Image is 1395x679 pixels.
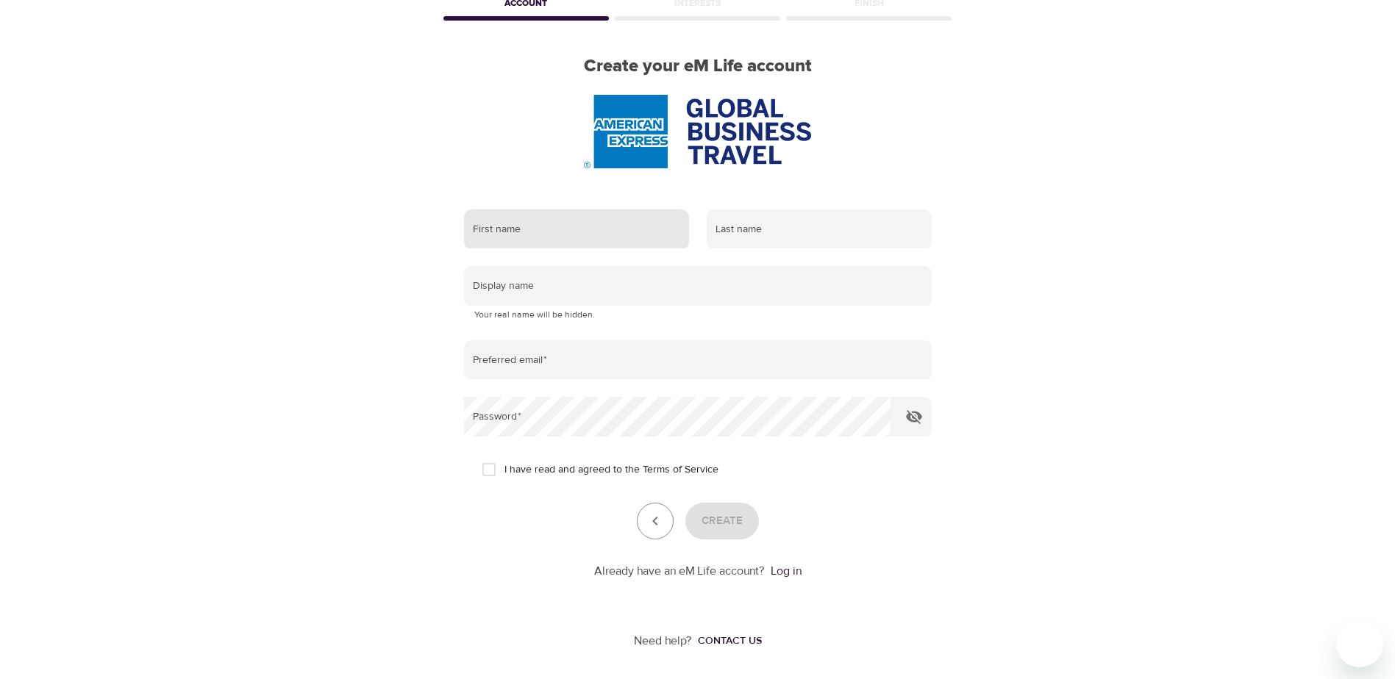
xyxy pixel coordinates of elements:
[1336,620,1383,667] iframe: Button to launch messaging window
[634,633,692,650] p: Need help?
[692,633,762,648] a: Contact us
[440,56,955,77] h2: Create your eM Life account
[698,633,762,648] div: Contact us
[584,95,810,168] img: AmEx%20GBT%20logo.png
[771,564,802,578] a: Log in
[504,462,718,478] span: I have read and agreed to the
[643,462,718,478] a: Terms of Service
[594,563,765,580] p: Already have an eM Life account?
[474,308,921,323] p: Your real name will be hidden.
